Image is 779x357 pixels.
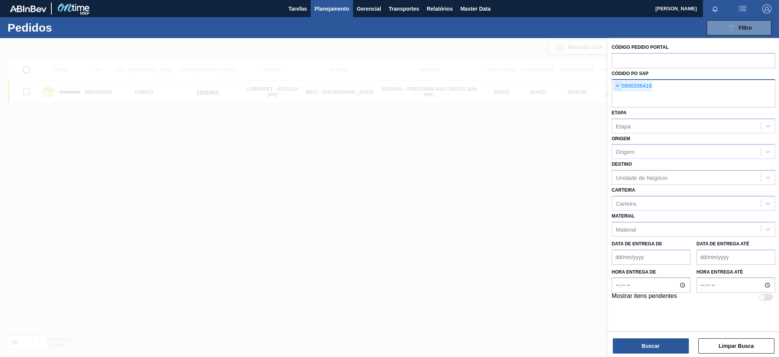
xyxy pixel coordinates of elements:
[616,174,668,181] div: Unidade de Negócio
[707,20,771,35] button: Filtro
[612,110,626,115] label: Etapa
[612,293,677,302] label: Mostrar itens pendentes
[614,81,652,91] div: 5800336416
[612,241,662,247] label: Data de Entrega de
[8,23,122,32] h1: Pedidos
[614,82,621,91] span: ×
[612,162,632,167] label: Destino
[612,250,690,265] input: dd/mm/yyyy
[612,45,669,50] label: Código Pedido Portal
[427,4,453,13] span: Relatórios
[612,71,649,76] label: Códido PO SAP
[612,267,690,278] label: Hora entrega de
[357,4,381,13] span: Gerencial
[460,4,490,13] span: Master Data
[612,187,635,193] label: Carteira
[612,136,630,141] label: Origem
[696,250,775,265] input: dd/mm/yyyy
[703,3,727,14] button: Notificações
[696,241,749,247] label: Data de Entrega até
[696,267,775,278] label: Hora entrega até
[738,4,747,13] img: userActions
[612,213,635,219] label: Material
[616,123,631,129] div: Etapa
[10,5,46,12] img: TNhmsLtSVTkK8tSr43FrP2fwEKptu5GPRR3wAAAABJRU5ErkJggg==
[616,200,636,207] div: Carteira
[739,25,752,31] span: Filtro
[389,4,419,13] span: Transportes
[315,4,349,13] span: Planejamento
[288,4,307,13] span: Tarefas
[762,4,771,13] img: Logout
[616,226,636,232] div: Material
[616,149,634,155] div: Origem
